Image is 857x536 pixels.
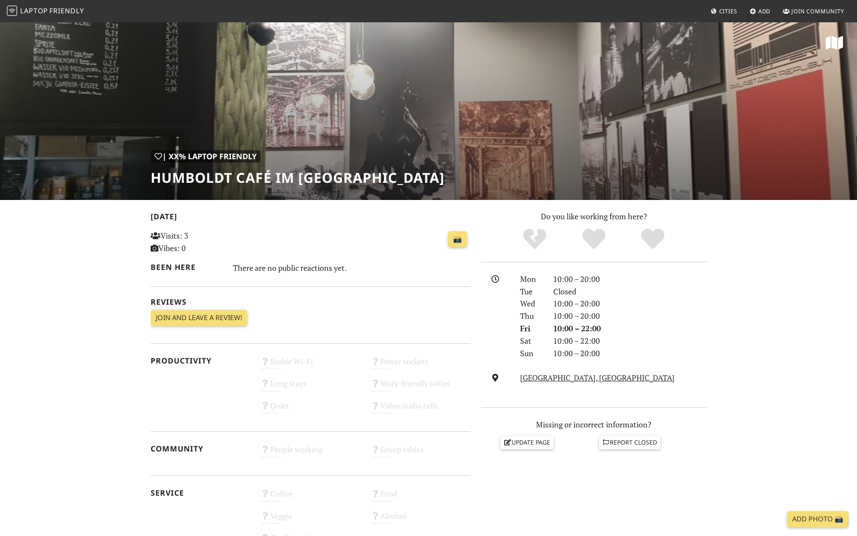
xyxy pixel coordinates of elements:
a: Report closed [599,436,661,449]
span: Add [758,7,771,15]
h2: Service [151,488,251,497]
h2: Productivity [151,356,251,365]
div: Long stays [255,376,366,398]
div: Group tables [366,442,476,464]
div: Sat [515,335,548,347]
div: 10:00 – 20:00 [548,297,712,310]
p: Do you like working from here? [481,210,707,223]
div: There are no public reactions yet. [233,261,471,275]
a: LaptopFriendly LaptopFriendly [7,4,84,19]
div: 10:00 – 20:00 [548,347,712,360]
p: Visits: 3 Vibes: 0 [151,230,251,254]
div: No [505,227,564,251]
div: Food [366,487,476,509]
div: Yes [564,227,624,251]
div: Quiet [255,399,366,421]
div: Stable Wi-Fi [255,354,366,376]
a: [GEOGRAPHIC_DATA], [GEOGRAPHIC_DATA] [520,372,675,383]
a: Cities [707,3,741,19]
div: Mon [515,273,548,285]
div: Power sockets [366,354,476,376]
span: Laptop [20,6,48,15]
a: Join Community [779,3,848,19]
h1: Humboldt Café im [GEOGRAPHIC_DATA] [151,170,445,186]
h2: Reviews [151,297,471,306]
span: Cities [719,7,737,15]
span: Join Community [791,7,844,15]
div: Fri [515,322,548,335]
div: Tue [515,285,548,298]
p: Missing or incorrect information? [481,418,707,431]
a: Add [746,3,774,19]
div: Sun [515,347,548,360]
div: 10:00 – 22:00 [548,335,712,347]
div: | XX% Laptop Friendly [151,150,260,163]
div: Definitely! [623,227,682,251]
div: 10:00 – 22:00 [548,322,712,335]
div: People working [255,442,366,464]
div: Video/audio calls [366,399,476,421]
div: Coffee [255,487,366,509]
span: Friendly [49,6,84,15]
div: Work-friendly tables [366,376,476,398]
div: Alcohol [366,509,476,531]
img: LaptopFriendly [7,6,17,16]
a: Join and leave a review! [151,310,247,326]
a: Add Photo 📸 [787,511,848,527]
div: Thu [515,310,548,322]
div: 10:00 – 20:00 [548,273,712,285]
div: Closed [548,285,712,298]
h2: Been here [151,263,223,272]
a: 📸 [448,231,467,248]
a: Update page [500,436,554,449]
div: 10:00 – 20:00 [548,310,712,322]
h2: [DATE] [151,212,471,224]
h2: Community [151,444,251,453]
div: Veggie [255,509,366,531]
div: Wed [515,297,548,310]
